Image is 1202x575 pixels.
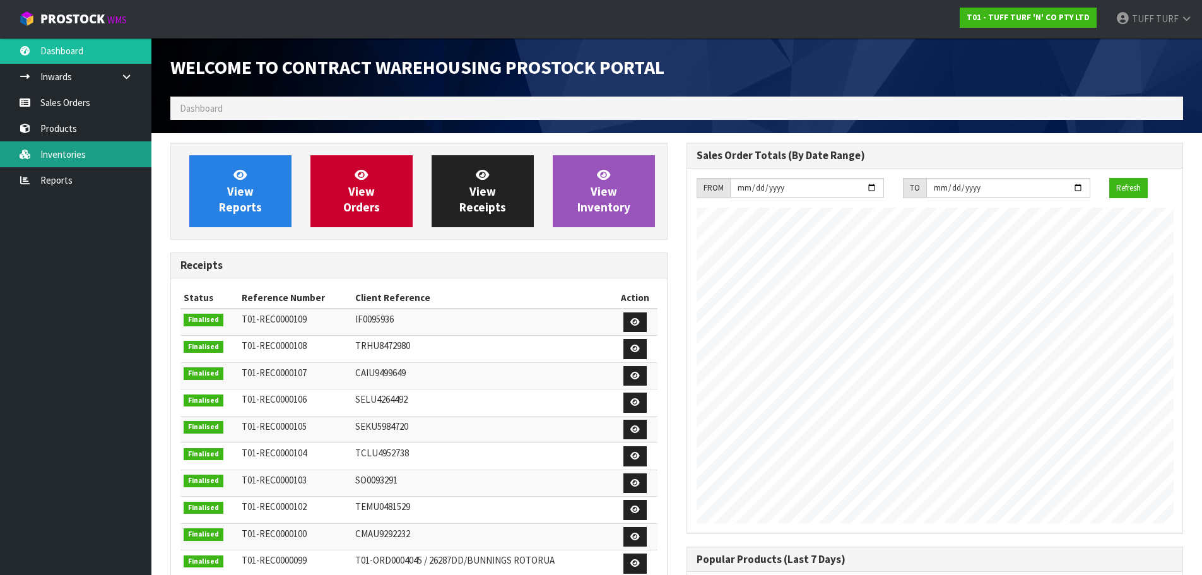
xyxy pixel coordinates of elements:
[355,340,410,352] span: TRHU8472980
[242,528,307,540] span: T01-REC0000100
[355,501,410,513] span: TEMU0481529
[184,555,223,568] span: Finalised
[1109,178,1148,198] button: Refresh
[432,155,534,227] a: ViewReceipts
[355,528,410,540] span: CMAU9292232
[184,502,223,514] span: Finalised
[903,178,926,198] div: TO
[184,314,223,326] span: Finalised
[40,11,105,27] span: ProStock
[967,12,1090,23] strong: T01 - TUFF TURF 'N' CO PTY LTD
[697,150,1174,162] h3: Sales Order Totals (By Date Range)
[355,367,406,379] span: CAIU9499649
[242,367,307,379] span: T01-REC0000107
[355,447,409,459] span: TCLU4952738
[180,288,239,308] th: Status
[310,155,413,227] a: ViewOrders
[355,554,555,566] span: T01-ORD0004045 / 26287DD/BUNNINGS ROTORUA
[343,167,380,215] span: View Orders
[19,11,35,27] img: cube-alt.png
[189,155,292,227] a: ViewReports
[352,288,613,308] th: Client Reference
[242,554,307,566] span: T01-REC0000099
[180,102,223,114] span: Dashboard
[180,259,657,271] h3: Receipts
[355,474,398,486] span: SO0093291
[242,447,307,459] span: T01-REC0000104
[184,448,223,461] span: Finalised
[242,393,307,405] span: T01-REC0000106
[577,167,630,215] span: View Inventory
[184,394,223,407] span: Finalised
[355,420,408,432] span: SEKU5984720
[170,55,664,79] span: Welcome to Contract Warehousing ProStock Portal
[242,420,307,432] span: T01-REC0000105
[1132,13,1179,25] span: TUFF TURF
[184,421,223,434] span: Finalised
[107,14,127,26] small: WMS
[242,340,307,352] span: T01-REC0000108
[613,288,657,308] th: Action
[459,167,506,215] span: View Receipts
[697,178,730,198] div: FROM
[355,313,394,325] span: IF0095936
[242,501,307,513] span: T01-REC0000102
[242,313,307,325] span: T01-REC0000109
[184,341,223,353] span: Finalised
[355,393,408,405] span: SELU4264492
[239,288,352,308] th: Reference Number
[553,155,655,227] a: ViewInventory
[219,167,262,215] span: View Reports
[184,475,223,487] span: Finalised
[697,554,1174,566] h3: Popular Products (Last 7 Days)
[184,528,223,541] span: Finalised
[184,367,223,380] span: Finalised
[242,474,307,486] span: T01-REC0000103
